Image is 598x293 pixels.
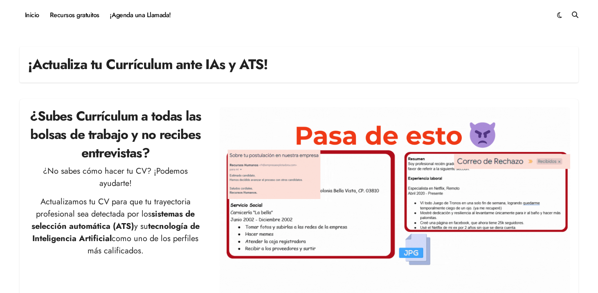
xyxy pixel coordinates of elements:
p: ¿No sabes cómo hacer tu CV? ¡Podemos ayudarte! [28,165,203,190]
a: Inicio [20,4,45,26]
a: Recursos gratuitos [45,4,105,26]
strong: tecnología de Inteligencia Artificial [32,220,200,244]
h1: ¡Actualiza tu Currículum ante IAs y ATS! [28,55,268,74]
strong: sistemas de selección automática (ATS) [31,208,195,232]
p: Actualizamos tu CV para que tu trayectoria profesional sea detectada por los y su como uno de los... [28,196,203,257]
a: ¡Agenda una Llamada! [105,4,176,26]
h2: ¿Subes Currículum a todas las bolsas de trabajo y no recibes entrevistas? [28,107,203,162]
